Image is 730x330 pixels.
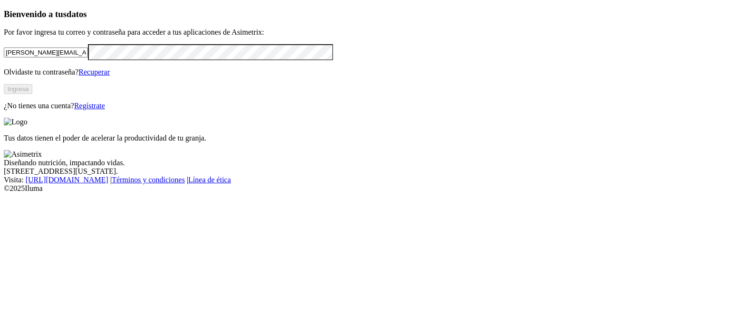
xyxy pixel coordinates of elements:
span: datos [67,9,87,19]
a: Regístrate [74,102,105,110]
img: Logo [4,118,28,126]
p: Por favor ingresa tu correo y contraseña para acceder a tus aplicaciones de Asimetrix: [4,28,726,37]
a: Términos y condiciones [112,176,185,184]
p: Tus datos tienen el poder de acelerar la productividad de tu granja. [4,134,726,142]
input: Tu correo [4,47,88,57]
div: [STREET_ADDRESS][US_STATE]. [4,167,726,176]
a: [URL][DOMAIN_NAME] [26,176,108,184]
a: Recuperar [78,68,110,76]
p: ¿No tienes una cuenta? [4,102,726,110]
div: © 2025 Iluma [4,184,726,193]
div: Visita : | | [4,176,726,184]
img: Asimetrix [4,150,42,159]
button: Ingresa [4,84,32,94]
p: Olvidaste tu contraseña? [4,68,726,76]
div: Diseñando nutrición, impactando vidas. [4,159,726,167]
a: Línea de ética [188,176,231,184]
h3: Bienvenido a tus [4,9,726,19]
